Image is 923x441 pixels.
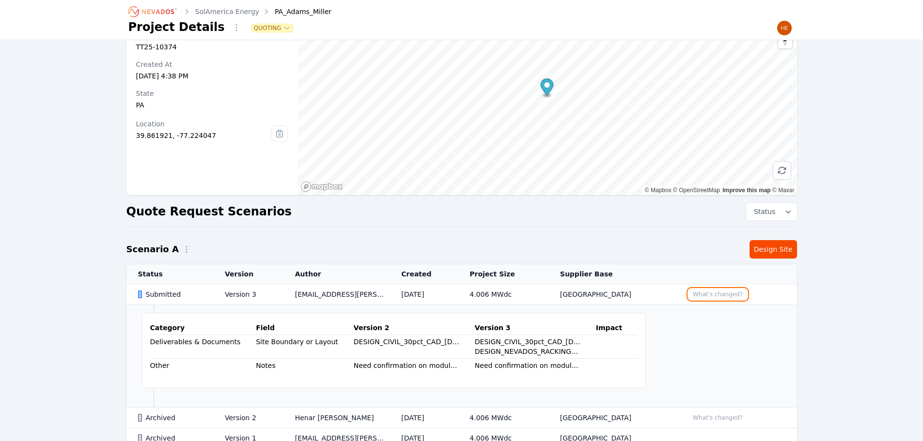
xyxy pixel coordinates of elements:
[390,408,458,428] td: [DATE]
[673,187,720,194] a: OpenStreetMap
[548,264,677,284] th: Supplier Base
[128,4,332,19] nav: Breadcrumb
[213,264,283,284] th: Version
[195,7,260,16] a: SolAmerica Energy
[256,335,354,349] td: Site Boundary or Layout
[126,264,214,284] th: Status
[778,35,792,48] span: Reset bearing to north
[256,321,354,335] th: Field
[126,284,797,305] tr: SubmittedVersion 3[EMAIL_ADDRESS][PERSON_NAME][DOMAIN_NAME][DATE]4.006 MWdc[GEOGRAPHIC_DATA]What'...
[548,408,677,428] td: [GEOGRAPHIC_DATA]
[136,100,288,110] div: PA
[458,408,548,428] td: 4.006 MWdc
[722,187,770,194] a: Improve this map
[126,204,292,219] h2: Quote Request Scenarios
[252,24,293,32] button: Quoting
[150,359,256,373] td: Other
[746,203,797,220] button: Status
[541,78,554,98] div: Map marker
[688,412,747,423] button: What's changed?
[136,71,288,81] div: [DATE] 4:38 PM
[297,1,797,195] canvas: Map
[150,321,256,335] th: Category
[256,359,354,372] td: Notes
[777,20,792,36] img: Henar Luque
[548,284,677,305] td: [GEOGRAPHIC_DATA]
[283,284,390,305] td: [EMAIL_ADDRESS][PERSON_NAME][DOMAIN_NAME]
[772,187,795,194] a: Maxar
[283,408,390,428] td: Henar [PERSON_NAME]
[213,284,283,305] td: Version 3
[390,264,458,284] th: Created
[136,131,272,140] div: 39.861921, -77.224047
[475,347,580,356] div: DESIGN_NEVADOS_RACKING_[DATE]_#AM.dwg (5.5 MB)
[283,264,390,284] th: Author
[354,337,459,347] div: DESIGN_CIVIL_30pct_CAD_[DATE]_#AM.dwg (5.1 MB)
[150,335,256,359] td: Deliverables & Documents
[390,284,458,305] td: [DATE]
[136,42,288,52] div: TT25-10374
[300,181,343,192] a: Mapbox homepage
[778,34,792,48] button: Reset bearing to north
[126,408,797,428] tr: ArchivedVersion 2Henar [PERSON_NAME][DATE]4.006 MWdc[GEOGRAPHIC_DATA]What's changed?
[458,284,548,305] td: 4.006 MWdc
[750,207,776,216] span: Status
[136,119,272,129] div: Location
[128,19,225,35] h1: Project Details
[750,240,797,259] a: Design Site
[126,243,179,256] h2: Scenario A
[688,289,747,300] button: What's changed?
[354,321,475,335] th: Version 2
[645,187,672,194] a: Mapbox
[458,264,548,284] th: Project Size
[138,289,209,299] div: Submitted
[354,359,475,373] td: Need confirmation on module wattage, wind speed, snow load, asce code version, leading edge, risk...
[475,321,596,335] th: Version 3
[596,321,638,335] th: Impact
[475,359,596,373] td: Need confirmation on module wattage, wind speed, snow load, asce code version, leading edge, risk...
[136,89,288,98] div: State
[475,337,580,347] div: DESIGN_CIVIL_30pct_CAD_[DATE]_#AM.dwg (5.1 MB)
[213,408,283,428] td: Version 2
[136,60,288,69] div: Created At
[138,413,209,423] div: Archived
[261,7,331,16] div: PA_Adams_Miller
